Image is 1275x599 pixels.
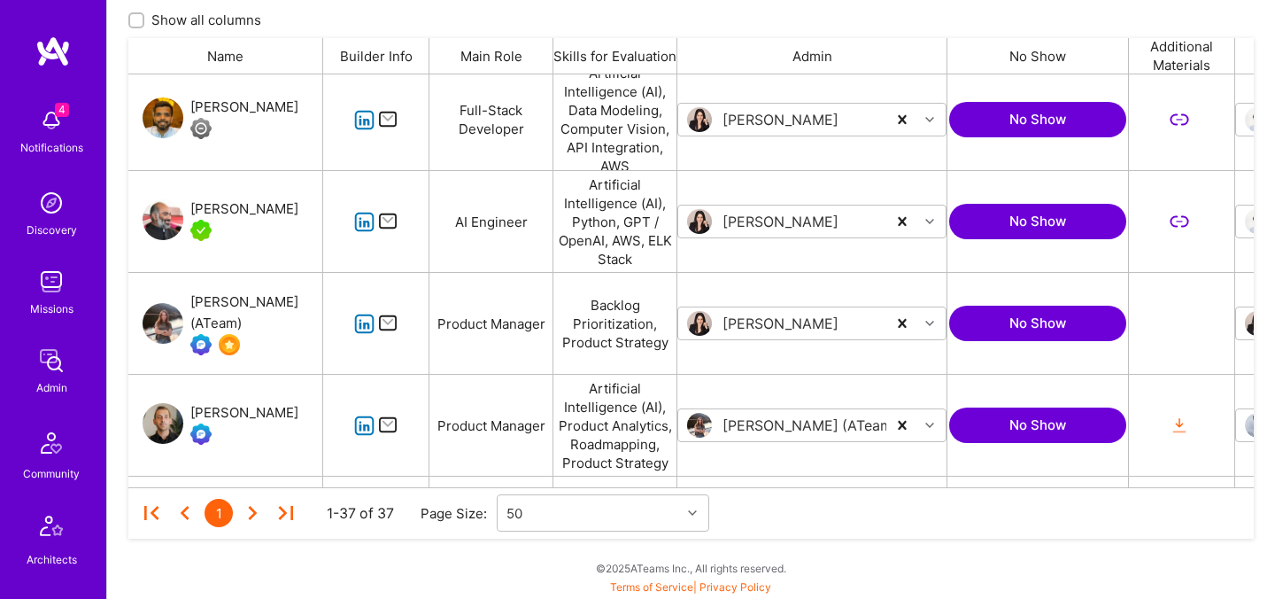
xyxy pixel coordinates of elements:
[354,416,375,436] i: icon linkedIn
[429,38,553,74] div: Main Role
[190,118,212,139] img: Limited Access
[1245,107,1270,132] img: User Avatar
[553,171,677,272] div: Artificial Intelligence (AI), Python, GPT / OpenAI, AWS, ELK Stack
[687,413,712,438] img: User Avatar
[36,378,67,397] div: Admin
[128,38,323,74] div: Name
[925,217,934,226] i: icon Chevron
[34,185,69,221] img: discovery
[688,509,697,517] i: icon Chevron
[925,319,934,328] i: icon Chevron
[1245,311,1270,336] img: User Avatar
[30,299,73,318] div: Missions
[378,212,398,232] i: icon Mail
[687,311,712,336] img: User Avatar
[949,306,1126,341] button: No Show
[34,264,69,299] img: teamwork
[30,422,73,464] img: Community
[205,499,233,527] div: 1
[506,504,522,523] div: 50
[190,334,212,355] img: Evaluation Call Booked
[27,221,77,239] div: Discovery
[553,38,677,74] div: Skills for Evaluation
[327,504,394,523] div: 1-37 of 37
[106,546,1275,590] div: © 2025 ATeams Inc., All rights reserved.
[30,508,73,550] img: Architects
[687,209,712,234] img: User Avatar
[143,199,183,240] img: User Avatar
[143,198,298,245] a: User Avatar[PERSON_NAME]A.Teamer in Residence
[429,69,553,170] div: Full-Stack Developer
[143,403,183,444] img: User Avatar
[949,408,1126,443] button: No Show
[1129,38,1235,74] div: Additional Materials
[553,69,677,170] div: Artificial Intelligence (AI), Data Modeling, Computer Vision, API Integration, AWS
[610,580,693,594] a: Terms of Service
[34,103,69,138] img: bell
[1245,413,1270,438] img: User Avatar
[20,138,83,157] div: Notifications
[55,103,69,117] span: 4
[1169,416,1189,436] i: icon OrangeDownload
[219,334,240,355] img: SelectionTeam
[553,375,677,476] div: Artificial Intelligence (AI), Product Analytics, Roadmapping, Product Strategy
[354,110,375,130] i: icon linkedIn
[190,402,298,424] div: [PERSON_NAME]
[699,580,771,594] a: Privacy Policy
[429,375,553,476] div: Product Manager
[610,580,771,594] span: |
[27,550,77,569] div: Architects
[949,102,1126,137] button: No Show
[143,292,322,355] a: User Avatar[PERSON_NAME] (ATeam)Evaluation Call BookedSelectionTeam
[35,35,71,67] img: logo
[687,107,712,132] img: User Avatar
[151,11,261,29] span: Show all columns
[354,212,375,232] i: icon linkedIn
[1169,212,1189,232] i: icon LinkSecondary
[925,115,934,124] i: icon Chevron
[190,198,298,220] div: [PERSON_NAME]
[949,204,1126,239] button: No Show
[143,303,183,344] img: User Avatar
[323,38,429,74] div: Builder Info
[925,421,934,430] i: icon Chevron
[553,477,677,578] div: AWS, Data Architecture, Data Pipelines, PySpark, SQL
[1245,209,1270,234] img: User Avatar
[1169,110,1189,130] i: icon LinkSecondary
[378,314,398,334] i: icon Mail
[553,273,677,374] div: Backlog Prioritization, Product Strategy
[143,97,298,143] a: User Avatar[PERSON_NAME]Limited Access
[143,402,298,448] a: User Avatar[PERSON_NAME]Evaluation Call Booked
[947,38,1129,74] div: No Show
[190,292,322,334] div: [PERSON_NAME] (ATeam)
[23,464,80,483] div: Community
[429,171,553,272] div: AI Engineer
[677,38,947,74] div: Admin
[190,97,298,118] div: [PERSON_NAME]
[34,343,69,378] img: admin teamwork
[378,110,398,130] i: icon Mail
[354,314,375,334] i: icon linkedIn
[143,97,183,138] img: User Avatar
[421,504,497,523] div: Page Size:
[190,424,212,445] img: Evaluation Call Booked
[378,416,398,436] i: icon Mail
[429,273,553,374] div: Product Manager
[429,477,553,578] div: Data Engineer
[190,220,212,241] img: A.Teamer in Residence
